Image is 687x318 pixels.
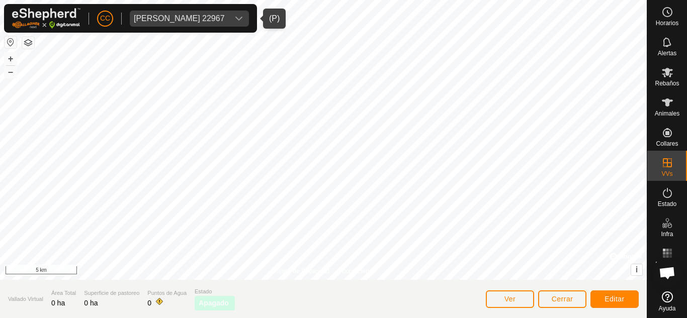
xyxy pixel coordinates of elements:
button: Restablecer Mapa [5,36,17,48]
span: Mapa de Calor [650,261,684,273]
div: dropdown trigger [229,11,249,27]
span: i [636,265,638,274]
span: Puntos de Agua [147,289,187,297]
span: Ayuda [659,305,676,311]
img: Logo Gallagher [12,8,80,29]
a: Ayuda [647,287,687,315]
button: Cerrar [538,290,586,308]
span: Cerrar [552,295,573,303]
span: VVs [661,171,672,177]
span: Estado [658,201,676,207]
span: Alertas [658,50,676,56]
div: [PERSON_NAME] 22967 [134,15,225,23]
a: Política de Privacidad [272,267,329,276]
span: Horarios [656,20,678,26]
span: Apagado [199,298,229,308]
span: Estado [195,287,235,296]
button: Ver [486,290,534,308]
span: 0 ha [84,299,98,307]
button: Editar [590,290,639,308]
span: Collares [656,141,678,147]
span: Superficie de pastoreo [84,289,139,297]
a: Contáctenos [341,267,375,276]
span: Infra [661,231,673,237]
span: Vallado Virtual [8,295,43,303]
span: Rebaños [655,80,679,86]
span: Editar [605,295,625,303]
span: 0 ha [51,299,65,307]
span: 0 [147,299,151,307]
span: CC [100,13,110,24]
button: Capas del Mapa [22,37,34,49]
button: + [5,53,17,65]
span: Animales [655,111,679,117]
div: Chat abierto [652,258,682,288]
button: i [631,264,642,275]
span: Carlos Bodas Velasco 22967 [130,11,229,27]
span: Ver [504,295,516,303]
span: Área Total [51,289,76,297]
button: – [5,66,17,78]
